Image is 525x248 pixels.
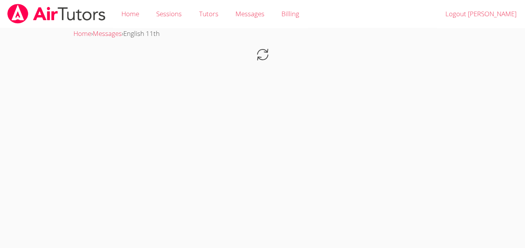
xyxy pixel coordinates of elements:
a: Messages [93,29,122,38]
img: airtutors_banner-c4298cdbf04f3fff15de1276eac7730deb9818008684d7c2e4769d2f7ddbe033.png [7,4,106,24]
span: Messages [235,9,264,18]
div: › › [73,28,452,39]
span: English 11th [123,29,160,38]
a: Home [73,29,91,38]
